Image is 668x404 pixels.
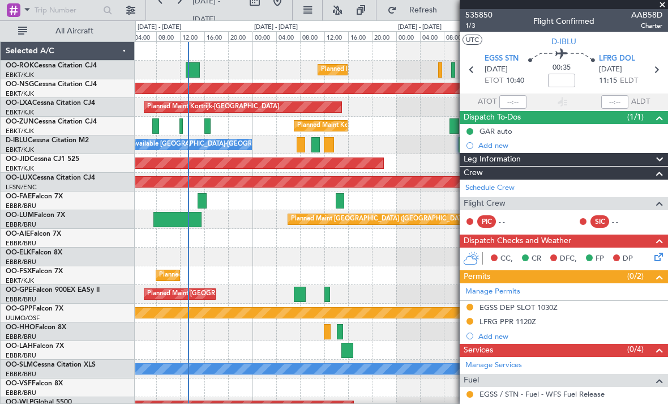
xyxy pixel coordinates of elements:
[6,305,63,312] a: OO-GPPFalcon 7X
[6,156,79,163] a: OO-JIDCessna CJ1 525
[12,22,123,40] button: All Aircraft
[551,36,576,48] span: D-IBLU
[382,1,450,19] button: Refresh
[132,31,156,41] div: 04:00
[627,111,644,123] span: (1/1)
[6,249,62,256] a: OO-ELKFalcon 8X
[596,253,604,265] span: FP
[6,343,64,350] a: OO-LAHFalcon 7X
[6,268,63,275] a: OO-FSXFalcon 7X
[6,380,32,387] span: OO-VSF
[463,35,482,45] button: UTC
[465,182,515,194] a: Schedule Crew
[464,197,506,210] span: Flight Crew
[444,31,468,41] div: 08:00
[6,362,33,368] span: OO-SLM
[478,331,662,341] div: Add new
[6,351,36,360] a: EBBR/BRU
[477,215,496,228] div: PIC
[6,343,33,350] span: OO-LAH
[6,212,34,219] span: OO-LUM
[553,62,571,74] span: 00:35
[6,333,36,341] a: EBBR/BRU
[532,253,541,265] span: CR
[420,31,444,41] div: 04:00
[6,90,34,98] a: EBKT/KJK
[6,193,63,200] a: OO-FAEFalcon 7X
[6,100,95,107] a: OO-LXACessna Citation CJ4
[276,31,300,41] div: 04:00
[627,270,644,282] span: (0/2)
[6,108,34,117] a: EBKT/KJK
[147,286,352,303] div: Planned Maint [GEOGRAPHIC_DATA] ([GEOGRAPHIC_DATA] National)
[321,61,453,78] div: Planned Maint Kortrijk-[GEOGRAPHIC_DATA]
[324,31,348,41] div: 12:00
[6,277,34,285] a: EBKT/KJK
[465,9,493,21] span: 535850
[465,360,522,371] a: Manage Services
[204,31,228,41] div: 16:00
[479,303,558,312] div: EGSS DEP SLOT 1030Z
[464,153,521,166] span: Leg Information
[627,343,644,355] span: (0/4)
[599,64,622,75] span: [DATE]
[506,75,524,87] span: 10:40
[6,118,34,125] span: OO-ZUN
[6,81,34,88] span: OO-NSG
[35,2,100,19] input: Trip Number
[6,249,31,256] span: OO-ELK
[156,31,180,41] div: 08:00
[6,258,36,266] a: EBBR/BRU
[612,216,637,227] div: - -
[6,231,30,237] span: OO-AIE
[485,75,503,87] span: ETOT
[464,344,493,357] span: Services
[6,183,37,192] a: LFSN/ENC
[6,137,89,144] a: D-IBLUCessna Citation M2
[6,81,97,88] a: OO-NSGCessna Citation CJ4
[399,6,447,14] span: Refresh
[599,53,635,65] span: LFRG DOL
[6,380,63,387] a: OO-VSFFalcon 8X
[6,62,34,69] span: OO-ROK
[6,71,34,79] a: EBKT/KJK
[300,31,324,41] div: 08:00
[6,295,36,304] a: EBBR/BRU
[485,53,519,65] span: EGSS STN
[478,141,662,150] div: Add new
[297,117,429,134] div: Planned Maint Kortrijk-[GEOGRAPHIC_DATA]
[479,389,605,399] a: EGSS / STN - Fuel - WFS Fuel Release
[6,193,32,200] span: OO-FAE
[6,287,100,294] a: OO-GPEFalcon 900EX EASy II
[6,62,97,69] a: OO-ROKCessna Citation CJ4
[465,21,493,31] span: 1/3
[464,374,479,387] span: Fuel
[479,317,536,326] div: LFRG PPR 1120Z
[631,9,662,21] span: AAB58D
[464,270,490,283] span: Permits
[6,156,29,163] span: OO-JID
[464,167,483,180] span: Crew
[6,175,32,181] span: OO-LUX
[372,31,396,41] div: 20:00
[6,324,66,331] a: OO-HHOFalcon 8X
[254,23,298,32] div: [DATE] - [DATE]
[533,15,594,27] div: Flight Confirmed
[499,216,524,227] div: - -
[180,31,204,41] div: 12:00
[29,27,119,35] span: All Aircraft
[6,287,32,294] span: OO-GPE
[6,268,32,275] span: OO-FSX
[228,31,252,41] div: 20:00
[6,164,34,173] a: EBKT/KJK
[485,64,508,75] span: [DATE]
[560,253,577,265] span: DFC,
[623,253,633,265] span: DP
[6,212,65,219] a: OO-LUMFalcon 7X
[500,253,513,265] span: CC,
[348,31,372,41] div: 16:00
[590,215,609,228] div: SIC
[499,95,526,109] input: --:--
[6,231,61,237] a: OO-AIEFalcon 7X
[479,126,512,136] div: GAR auto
